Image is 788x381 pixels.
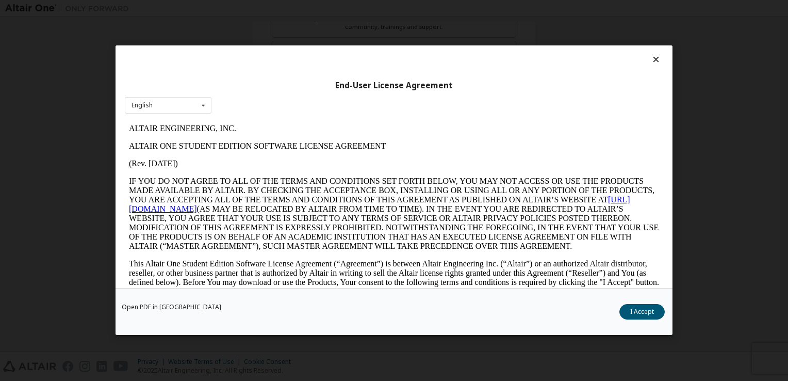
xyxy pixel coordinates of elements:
[4,22,534,31] p: ALTAIR ONE STUDENT EDITION SOFTWARE LICENSE AGREEMENT
[4,139,534,177] p: This Altair One Student Edition Software License Agreement (“Agreement”) is between Altair Engine...
[4,39,534,49] p: (Rev. [DATE])
[4,57,534,131] p: IF YOU DO NOT AGREE TO ALL OF THE TERMS AND CONDITIONS SET FORTH BELOW, YOU MAY NOT ACCESS OR USE...
[132,102,153,108] div: English
[122,305,221,311] a: Open PDF in [GEOGRAPHIC_DATA]
[4,4,534,13] p: ALTAIR ENGINEERING, INC.
[4,75,505,93] a: [URL][DOMAIN_NAME]
[619,305,665,320] button: I Accept
[125,81,663,91] div: End-User License Agreement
